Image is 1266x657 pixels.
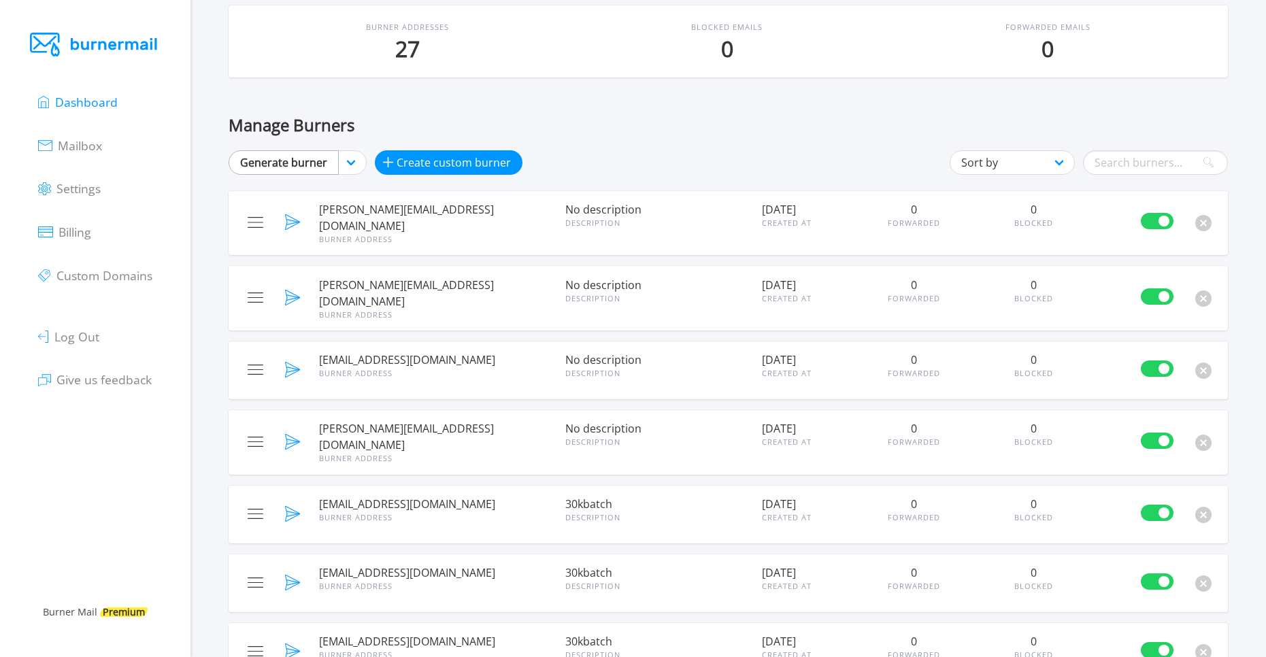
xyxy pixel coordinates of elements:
div: Created At [762,293,872,305]
a: Billing [38,222,91,241]
div: 0 [1031,633,1037,650]
a: Dashboard [38,92,118,111]
div: Created At [762,581,872,592]
a: Generate burner [229,150,339,175]
div: Created At [762,218,872,229]
span: Dashboard [55,94,118,110]
span: [PERSON_NAME][EMAIL_ADDRESS][DOMAIN_NAME] [319,420,548,453]
span: [EMAIL_ADDRESS][DOMAIN_NAME] [319,633,548,650]
div: [DATE] [762,277,872,293]
span: No description [565,202,642,217]
span: Custom Domains [56,267,152,284]
div: [DATE] [762,633,872,650]
div: [DATE] [762,352,872,368]
div: Description [565,581,746,592]
div: Blocked [1014,293,1053,305]
div: 0 [1031,277,1037,293]
div: Description [565,293,746,305]
div: 0 [911,201,917,218]
div: Created At [762,437,872,448]
img: Icon chat [38,374,50,386]
input: Search burners... [1083,150,1228,175]
div: Forwarded [888,293,940,305]
a: Mailbox [38,135,102,154]
div: Forwarded [888,437,940,448]
img: Icon dashboard [38,96,49,108]
div: Forwarded [888,512,940,524]
div: [DATE] [762,420,872,437]
div: 0 [911,633,917,650]
div: Description [565,368,746,380]
div: Created At [762,512,872,524]
div: Blocked [1014,368,1053,380]
span: [PERSON_NAME][EMAIL_ADDRESS][DOMAIN_NAME] [319,277,548,309]
span: 30kbatch [565,496,612,511]
img: Icon logout [38,331,48,343]
img: Send Icon [285,362,301,377]
div: Forwarded [888,581,940,592]
div: [DATE] [762,496,872,512]
img: Send Icon [285,290,301,305]
span: [PERSON_NAME][EMAIL_ADDRESS][DOMAIN_NAME] [319,201,548,234]
div: 0 [911,496,917,512]
span: 30kbatch [565,634,612,649]
img: Send Icon [285,506,301,522]
span: Log Out [54,328,99,345]
div: Blocked [1014,581,1053,592]
span: Settings [56,180,101,197]
img: Send Icon [285,214,301,230]
img: Icon mail [38,140,52,151]
span: Create custom burner [397,154,511,171]
p: Blocked Emails [691,22,763,33]
img: Icon settings [38,182,50,195]
div: [DATE] [762,201,872,218]
button: Delete [1195,575,1212,592]
span: Premium [100,607,147,617]
span: [EMAIL_ADDRESS][DOMAIN_NAME] [319,352,548,368]
button: Delete [1195,290,1212,307]
span: Billing [59,224,91,240]
img: Menu Icon [248,577,263,588]
a: Log Out [38,326,99,346]
img: Menu Icon [248,217,263,228]
img: Menu Icon [248,365,263,375]
div: Burner Address [319,512,548,524]
button: Delete [1195,215,1212,231]
button: Delete [1195,507,1212,523]
div: 0 [1031,352,1037,368]
div: Blocked [1014,218,1053,229]
span: Mailbox [58,137,102,154]
div: 0 [911,565,917,581]
div: Burner Address [319,234,548,246]
div: Forwarded [888,368,940,380]
div: 0 [1031,201,1037,218]
div: Blocked [1014,437,1053,448]
button: Delete [1195,435,1212,451]
span: [EMAIL_ADDRESS][DOMAIN_NAME] [319,496,548,512]
button: Create custom burner [375,150,522,175]
div: Description [565,218,746,229]
div: Burner Mail [16,605,174,620]
span: No description [565,421,642,436]
div: Manage Burners [229,116,1228,134]
span: 30kbatch [565,565,612,580]
div: Burner Address [319,309,548,321]
img: Send Icon [285,434,301,450]
p: 0 [691,37,763,61]
div: Description [565,437,746,448]
img: Send Icon [285,575,301,590]
div: 0 [1031,496,1037,512]
div: 0 [911,277,917,293]
div: Blocked [1014,512,1053,524]
img: Menu Icon [248,646,263,657]
a: Custom Domains [38,265,152,284]
div: Description [565,512,746,524]
p: Forwarded Emails [1005,22,1090,33]
div: Created At [762,368,872,380]
img: Icon billing [38,226,52,237]
div: Burner Address [319,453,548,465]
img: icon_add-92b43b69832b87d5bf26ecc9c58aafb8.svg [383,157,393,167]
span: Give us feedback [56,372,152,388]
div: Forwarded [888,218,940,229]
img: Menu Icon [248,509,263,520]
